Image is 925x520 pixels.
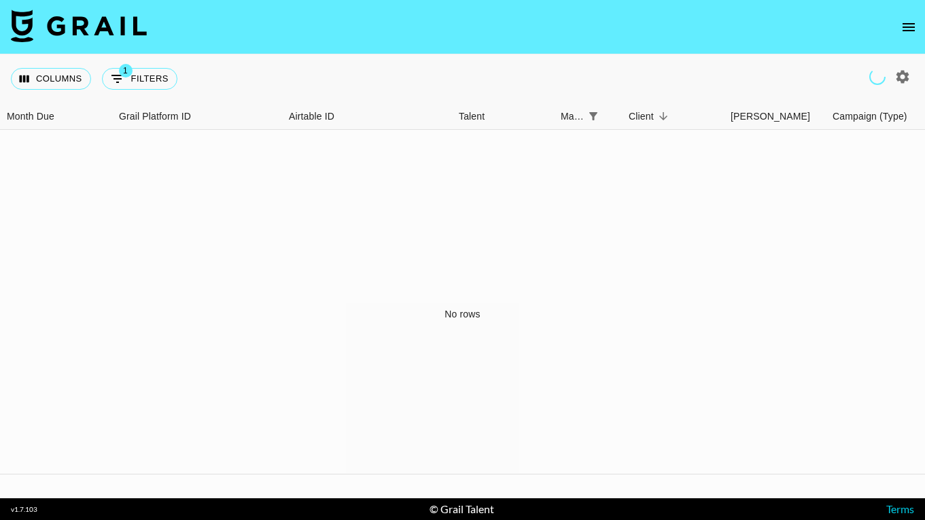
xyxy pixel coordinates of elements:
div: Talent [459,103,485,130]
button: Sort [603,107,622,126]
span: 1 [119,64,133,77]
div: Client [629,103,654,130]
div: Airtable ID [282,103,452,130]
button: Show filters [102,68,177,90]
button: Select columns [11,68,91,90]
div: Client [622,103,724,130]
button: open drawer [895,14,922,41]
div: [PERSON_NAME] [731,103,810,130]
div: Airtable ID [289,103,334,130]
div: v 1.7.103 [11,505,37,514]
button: Show filters [584,107,603,126]
button: Sort [654,107,673,126]
div: Talent [452,103,554,130]
a: Terms [886,502,914,515]
span: Refreshing users, talent, clients, campaigns, managers... [867,67,888,87]
div: Month Due [7,103,54,130]
img: Grail Talent [11,10,147,42]
div: Grail Platform ID [119,103,191,130]
div: Grail Platform ID [112,103,282,130]
div: © Grail Talent [430,502,494,516]
div: Manager [561,103,584,130]
div: Campaign (Type) [833,103,907,130]
div: Manager [554,103,622,130]
div: Booker [724,103,826,130]
div: 1 active filter [584,107,603,126]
